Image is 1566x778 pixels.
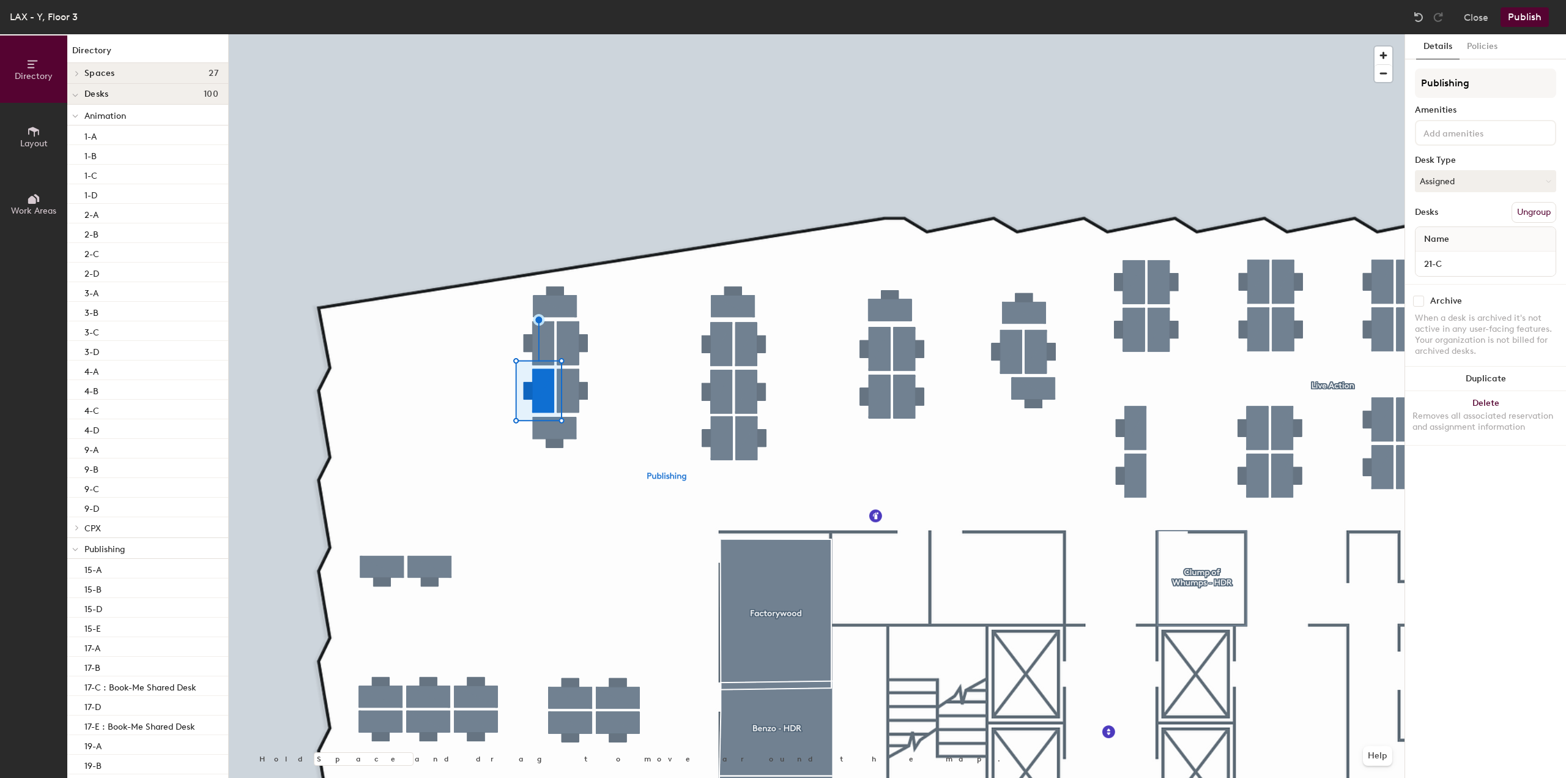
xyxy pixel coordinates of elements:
button: Policies [1460,34,1505,59]
p: 15-E [84,620,101,634]
span: Name [1418,228,1455,250]
div: Archive [1430,296,1462,306]
p: 15-A [84,561,102,575]
button: Details [1416,34,1460,59]
p: 9-A [84,441,98,455]
span: Directory [15,71,53,81]
button: Publish [1501,7,1549,27]
span: Publishing [84,544,125,555]
div: Desks [1415,208,1438,217]
span: Spaces [84,69,115,78]
p: 17-B [84,659,100,673]
span: Desks [84,89,108,99]
p: 2-C [84,245,99,260]
input: Unnamed desk [1418,255,1553,272]
p: 15-D [84,600,102,615]
p: 1-B [84,148,97,162]
button: Ungroup [1512,202,1556,223]
p: 3-C [84,324,99,338]
p: 1-A [84,128,97,142]
p: 17-E : Book-Me Shared Desk [84,718,195,732]
p: 4-C [84,402,99,416]
p: 9-B [84,461,98,475]
p: 2-B [84,226,98,240]
button: Assigned [1415,170,1556,192]
p: 3-A [84,285,98,299]
button: DeleteRemoves all associated reservation and assignment information [1405,391,1566,445]
p: 19-B [84,757,102,771]
p: 4-D [84,422,99,436]
p: 9-D [84,500,99,514]
div: When a desk is archived it's not active in any user-facing features. Your organization is not bil... [1415,313,1556,357]
p: 1-D [84,187,97,201]
span: 100 [204,89,218,99]
button: Close [1464,7,1488,27]
p: 17-D [84,698,101,713]
div: Removes all associated reservation and assignment information [1412,411,1559,433]
img: Undo [1412,11,1425,23]
div: Desk Type [1415,155,1556,165]
p: 1-C [84,167,97,181]
p: 3-B [84,304,98,318]
img: Redo [1432,11,1444,23]
p: 2-A [84,206,98,220]
p: 19-A [84,738,102,752]
p: 9-C [84,481,99,495]
h1: Directory [67,44,228,63]
p: 17-A [84,640,100,654]
p: 3-D [84,343,99,357]
p: 15-B [84,581,102,595]
p: 2-D [84,265,99,279]
p: 4-A [84,363,98,377]
span: CPX [84,523,101,534]
span: Layout [20,138,48,149]
button: Duplicate [1405,367,1566,391]
span: Animation [84,111,126,121]
p: 4-B [84,383,98,397]
p: 17-C : Book-Me Shared Desk [84,679,196,693]
div: Amenities [1415,105,1556,115]
input: Add amenities [1421,125,1531,140]
button: Help [1363,746,1392,766]
span: 27 [209,69,218,78]
span: Work Areas [11,206,56,216]
div: LAX - Y, Floor 3 [10,9,78,24]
